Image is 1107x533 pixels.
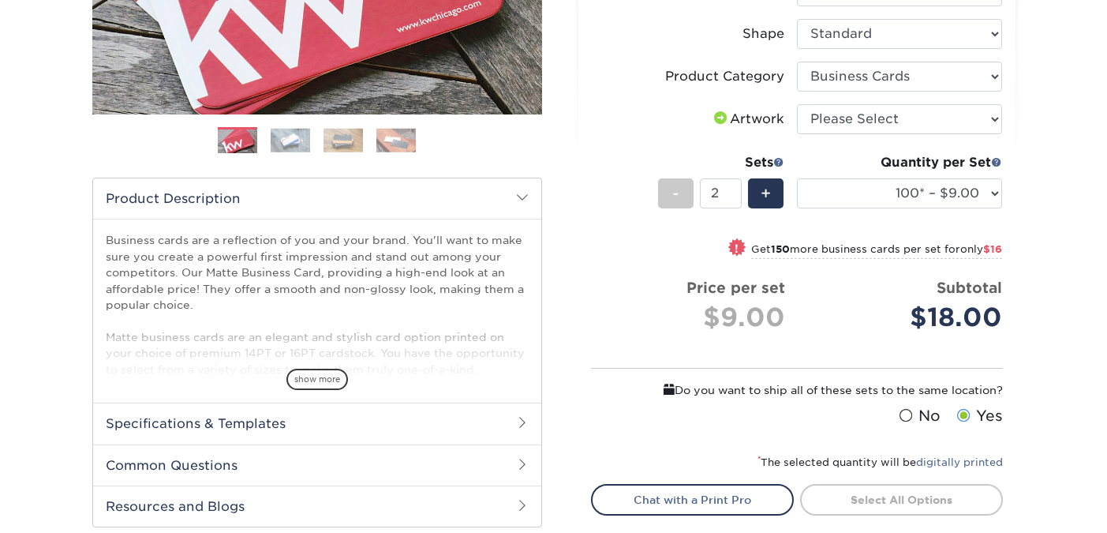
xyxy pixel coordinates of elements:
span: show more [286,369,348,390]
h2: Product Description [93,178,541,219]
div: $9.00 [604,298,785,336]
div: $18.00 [809,298,1002,336]
h2: Common Questions [93,445,541,486]
a: Select All Options [800,484,1003,516]
a: digitally printed [916,456,1003,468]
img: Business Cards 04 [376,128,416,152]
img: Business Cards 01 [218,122,257,161]
div: Shape [742,24,784,43]
span: $16 [983,243,1002,255]
span: - [672,182,679,205]
span: + [761,182,771,205]
div: Do you want to ship all of these sets to the same location? [591,381,1003,399]
div: Sets [658,153,784,172]
span: only [960,243,1002,255]
label: Yes [953,405,1003,427]
img: Business Cards 02 [271,128,310,152]
div: Quantity per Set [797,153,1002,172]
img: Business Cards 03 [323,128,363,152]
h2: Specifications & Templates [93,403,541,444]
p: Business cards are a reflection of you and your brand. You'll want to make sure you create a powe... [106,232,529,457]
div: Artwork [711,110,784,129]
label: No [896,405,941,427]
small: The selected quantity will be [757,456,1003,468]
small: Get more business cards per set for [751,243,1002,259]
strong: Price per set [686,279,785,296]
a: Chat with a Print Pro [591,484,794,516]
div: Product Category [665,67,784,86]
h2: Resources and Blogs [93,486,541,527]
span: ! [735,240,739,257]
strong: 150 [771,243,790,255]
strong: Subtotal [937,279,1002,296]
